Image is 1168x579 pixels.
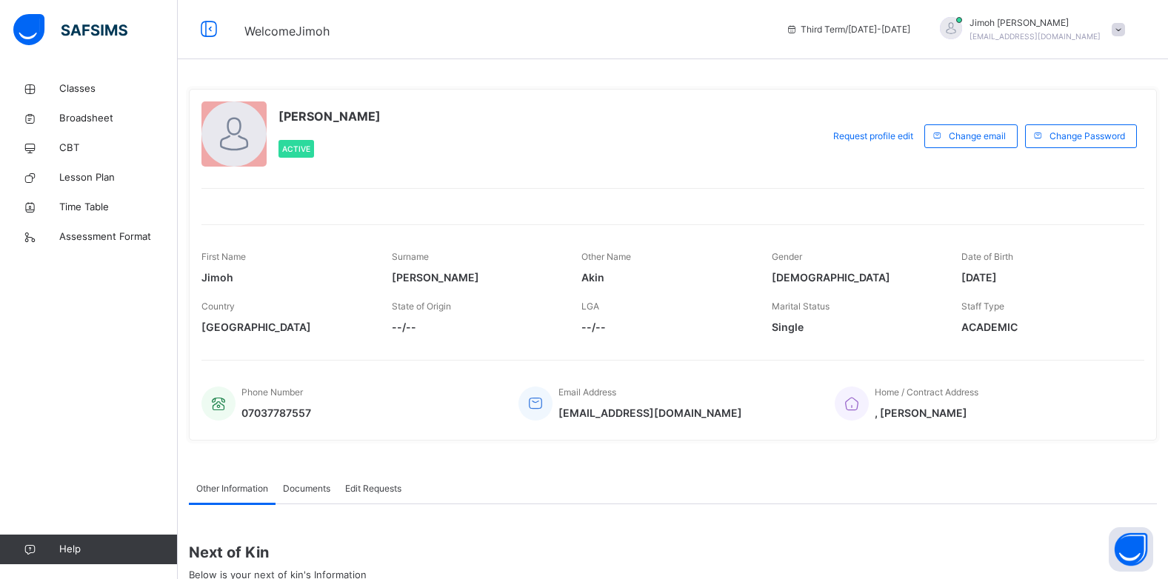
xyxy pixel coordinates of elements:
[949,130,1006,143] span: Change email
[772,301,830,312] span: Marital Status
[283,482,330,495] span: Documents
[244,24,330,39] span: Welcome Jimoh
[558,386,616,398] span: Email Address
[189,541,1157,563] span: Next of Kin
[196,482,268,495] span: Other Information
[201,319,370,335] span: [GEOGRAPHIC_DATA]
[581,301,599,312] span: LGA
[970,32,1101,41] span: [EMAIL_ADDRESS][DOMAIN_NAME]
[392,301,451,312] span: State of Origin
[59,230,178,244] span: Assessment Format
[59,542,177,557] span: Help
[970,16,1101,30] span: Jimoh [PERSON_NAME]
[581,270,750,285] span: Akin
[875,405,978,421] span: , [PERSON_NAME]
[772,251,802,262] span: Gender
[59,141,178,155] span: CBT
[558,405,742,421] span: [EMAIL_ADDRESS][DOMAIN_NAME]
[961,251,1013,262] span: Date of Birth
[201,251,246,262] span: First Name
[13,14,127,45] img: safsims
[875,386,978,398] span: Home / Contract Address
[581,319,750,335] span: --/--
[392,270,560,285] span: [PERSON_NAME]
[772,319,940,335] span: Single
[833,130,913,143] span: Request profile edit
[786,23,910,36] span: session/term information
[345,482,401,495] span: Edit Requests
[1109,527,1153,572] button: Open asap
[961,270,1129,285] span: [DATE]
[278,107,381,125] span: [PERSON_NAME]
[59,200,178,215] span: Time Table
[961,301,1004,312] span: Staff Type
[925,16,1132,43] div: JimohAhmad
[581,251,631,262] span: Other Name
[392,319,560,335] span: --/--
[961,319,1129,335] span: ACADEMIC
[59,111,178,126] span: Broadsheet
[59,81,178,96] span: Classes
[241,386,303,398] span: Phone Number
[772,270,940,285] span: [DEMOGRAPHIC_DATA]
[282,144,310,153] span: Active
[201,270,370,285] span: Jimoh
[59,170,178,185] span: Lesson Plan
[392,251,429,262] span: Surname
[201,301,235,312] span: Country
[1049,130,1125,143] span: Change Password
[241,405,311,421] span: 07037787557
